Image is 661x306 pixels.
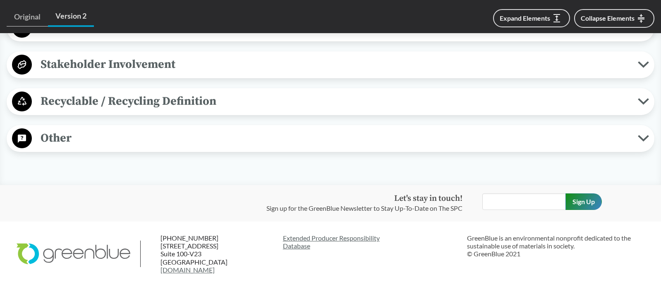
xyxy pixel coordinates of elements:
[10,128,651,149] button: Other
[48,7,94,27] a: Version 2
[7,7,48,27] a: Original
[10,54,651,75] button: Stakeholder Involvement
[283,234,460,250] a: Extended Producer ResponsibilityDatabase
[565,193,602,210] input: Sign Up
[32,129,638,147] span: Other
[467,234,644,258] p: GreenBlue is an environmental nonprofit dedicated to the sustainable use of materials in society....
[394,193,462,204] strong: Let's stay in touch!
[574,9,654,28] button: Collapse Elements
[32,55,638,74] span: Stakeholder Involvement
[10,91,651,112] button: Recyclable / Recycling Definition
[32,92,638,111] span: Recyclable / Recycling Definition
[266,203,462,213] p: Sign up for the GreenBlue Newsletter to Stay Up-To-Date on The SPC
[160,234,261,274] p: [PHONE_NUMBER] [STREET_ADDRESS] Suite 100-V23 [GEOGRAPHIC_DATA]
[493,9,570,27] button: Expand Elements
[160,266,215,274] a: [DOMAIN_NAME]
